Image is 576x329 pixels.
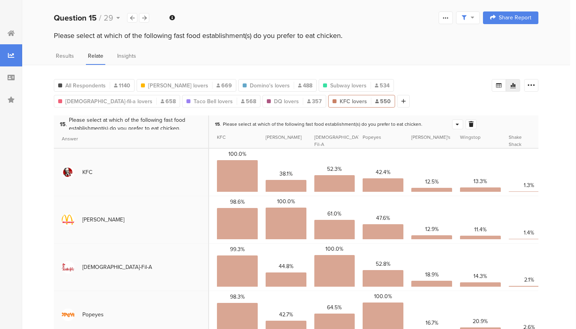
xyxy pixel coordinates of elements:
[220,121,221,128] span: .
[376,260,390,270] div: 52.8%
[279,170,293,180] div: 38.1%
[375,81,390,90] span: 534
[60,120,67,129] span: 15
[215,121,221,128] span: 15
[82,168,92,176] div: KFC
[148,81,208,90] span: [PERSON_NAME] lovers
[69,116,202,132] span: Please select at which of the following fast food establishment(s) do you prefer to eat chicken.
[363,134,381,141] section: Popeyes
[117,52,136,60] span: Insights
[411,134,451,141] section: [PERSON_NAME]'s
[250,81,290,90] span: Domino's lovers
[327,210,341,220] div: 61.0%
[473,317,488,327] div: 20.9%
[104,12,113,24] span: 29
[223,121,422,128] span: Please select at which of the following fast food establishment(s) do you prefer to eat chicken.
[374,292,392,303] div: 100.0%
[524,181,534,191] div: 1.3%
[161,97,176,106] span: 658
[277,197,295,208] div: 100.0%
[307,97,322,106] span: 357
[474,225,487,236] div: 11.4%
[82,216,124,224] div: [PERSON_NAME]
[375,97,391,106] span: 550
[327,165,342,175] div: 52.3%
[62,135,78,142] span: Answer
[114,81,130,90] span: 1140
[509,134,522,148] section: Shake Shack
[524,229,534,239] div: 1.4%
[298,81,312,90] span: 488
[499,15,531,21] span: Share Report
[82,263,152,271] div: [DEMOGRAPHIC_DATA]-Fil-A
[88,52,103,60] span: Relate
[314,134,366,148] section: [DEMOGRAPHIC_DATA]-Fil-A
[524,276,534,286] div: 2.1%
[62,261,74,274] img: d3718dnoaommpf.cloudfront.net%2Fitem%2F84f256d6a2924bea6ba2.jpg
[425,270,439,281] div: 18.9%
[66,120,67,129] span: .
[56,52,74,60] span: Results
[340,97,367,106] span: KFC lovers
[62,166,74,179] img: d3718dnoaommpf.cloudfront.net%2Fitem%2Fc71be934a70f8e4cc28b.png
[425,178,439,188] div: 12.5%
[425,225,439,235] div: 12.9%
[65,97,152,106] span: [DEMOGRAPHIC_DATA]-fil-a lovers
[330,81,367,90] span: Subway lovers
[327,303,342,314] div: 64.5%
[325,245,343,255] div: 100.0%
[230,245,245,255] div: 99.3%
[54,30,538,41] div: Please select at which of the following fast food establishment(s) do you prefer to eat chicken.
[62,214,74,226] img: d3718dnoaommpf.cloudfront.net%2Fitem%2F9ad3db2a4c5f55dbb9f6.png
[54,12,97,24] b: Question 15
[65,81,106,90] span: All Respondents
[266,134,302,141] section: [PERSON_NAME]
[62,308,74,321] img: d3718dnoaommpf.cloudfront.net%2Fitem%2F1047653a776a77985ffb.png
[194,97,233,106] span: Taco Bell lovers
[217,81,232,90] span: 669
[376,214,390,224] div: 47.6%
[274,97,299,106] span: DQ lovers
[230,198,245,208] div: 98.6%
[376,168,390,178] div: 42.4%
[279,262,293,272] div: 44.8%
[217,134,226,141] section: KFC
[460,134,481,141] section: Wingstop
[82,310,104,319] div: Popeyes
[473,177,487,187] div: 13.3%
[241,97,256,106] span: 568
[279,310,293,321] div: 42.7%
[228,150,246,160] div: 100.0%
[99,12,101,24] span: /
[426,319,438,329] div: 16.7%
[230,293,245,303] div: 98.3%
[473,272,487,282] div: 14.3%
